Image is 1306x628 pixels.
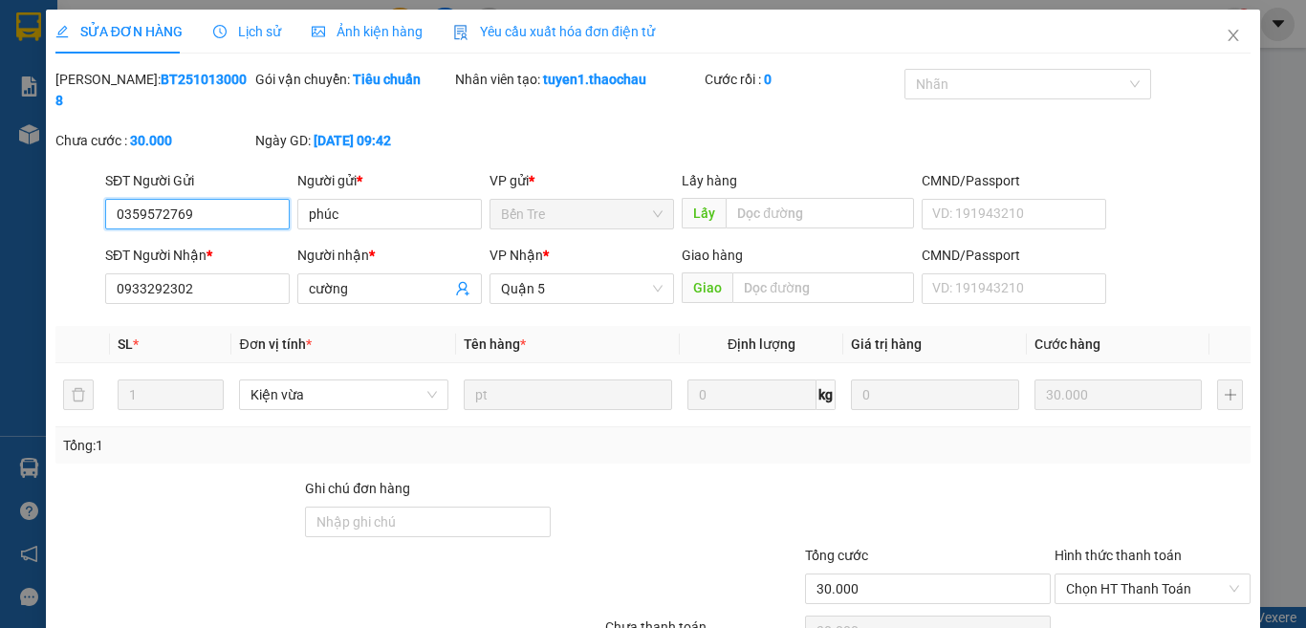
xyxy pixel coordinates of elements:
span: Kiện vừa [250,380,436,409]
button: delete [63,379,94,410]
span: user-add [455,281,470,296]
div: Cước rồi : [705,69,901,90]
button: plus [1217,379,1243,410]
span: clock-circle [213,25,227,38]
img: icon [453,25,468,40]
span: Lịch sử [213,24,281,39]
span: SỬA ĐƠN HÀNG [55,24,183,39]
input: Dọc đường [726,198,914,228]
b: [DATE] 09:42 [314,133,391,148]
div: Người nhận [297,245,482,266]
div: SĐT Người Nhận [105,245,290,266]
span: picture [312,25,325,38]
input: 0 [1034,379,1203,410]
div: CMND/Passport [922,170,1106,191]
span: kg [816,379,836,410]
div: Nhân viên tạo: [455,69,701,90]
span: close [1226,28,1241,43]
span: Giao hàng [682,248,743,263]
span: Ảnh kiện hàng [312,24,423,39]
div: SĐT Người Gửi [105,170,290,191]
span: Đơn vị tính [239,336,311,352]
div: Chưa cước : [55,130,251,151]
b: Tiêu chuẩn [353,72,421,87]
b: 30.000 [130,133,172,148]
span: Lấy hàng [682,173,737,188]
span: SL [118,336,133,352]
span: Tên hàng [464,336,526,352]
span: Tổng cước [805,548,868,563]
input: VD: Bàn, Ghế [464,379,672,410]
span: edit [55,25,69,38]
input: 0 [851,379,1019,410]
span: Yêu cầu xuất hóa đơn điện tử [453,24,655,39]
span: Quận 5 [501,274,663,303]
input: Dọc đường [732,272,914,303]
div: CMND/Passport [922,245,1106,266]
button: Close [1207,10,1260,63]
div: Gói vận chuyển: [255,69,451,90]
span: Giao [682,272,732,303]
span: Cước hàng [1034,336,1100,352]
span: Định lượng [728,336,795,352]
div: Người gửi [297,170,482,191]
div: Tổng: 1 [63,435,506,456]
div: [PERSON_NAME]: [55,69,251,111]
div: VP gửi [490,170,674,191]
span: Giá trị hàng [851,336,922,352]
b: 0 [764,72,772,87]
span: Lấy [682,198,726,228]
span: VP Nhận [490,248,543,263]
b: tuyen1.thaochau [543,72,646,87]
div: Ngày GD: [255,130,451,151]
label: Ghi chú đơn hàng [305,481,410,496]
span: Bến Tre [501,200,663,228]
input: Ghi chú đơn hàng [305,507,551,537]
span: Chọn HT Thanh Toán [1066,574,1239,603]
label: Hình thức thanh toán [1055,548,1182,563]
